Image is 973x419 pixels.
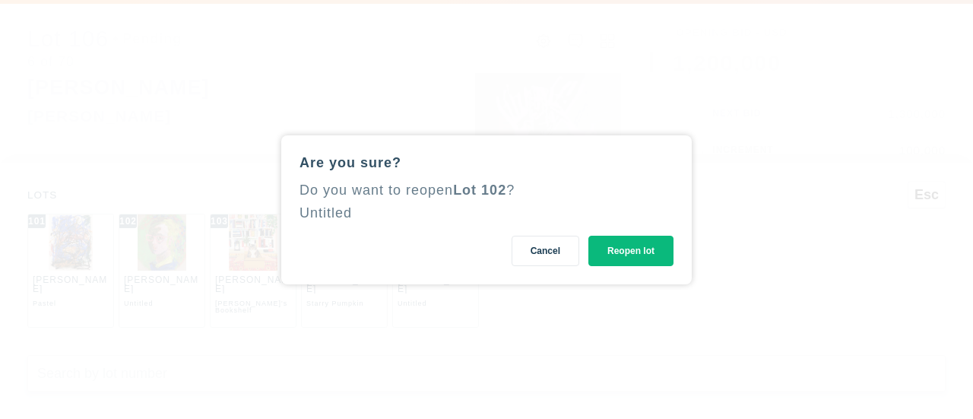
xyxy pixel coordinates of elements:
[300,205,352,221] div: Untitled
[453,183,506,198] span: Lot 102
[300,181,673,199] div: Do you want to reopen ?
[300,154,673,172] div: Are you sure?
[512,236,579,266] button: Cancel
[588,236,673,266] button: Reopen lot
